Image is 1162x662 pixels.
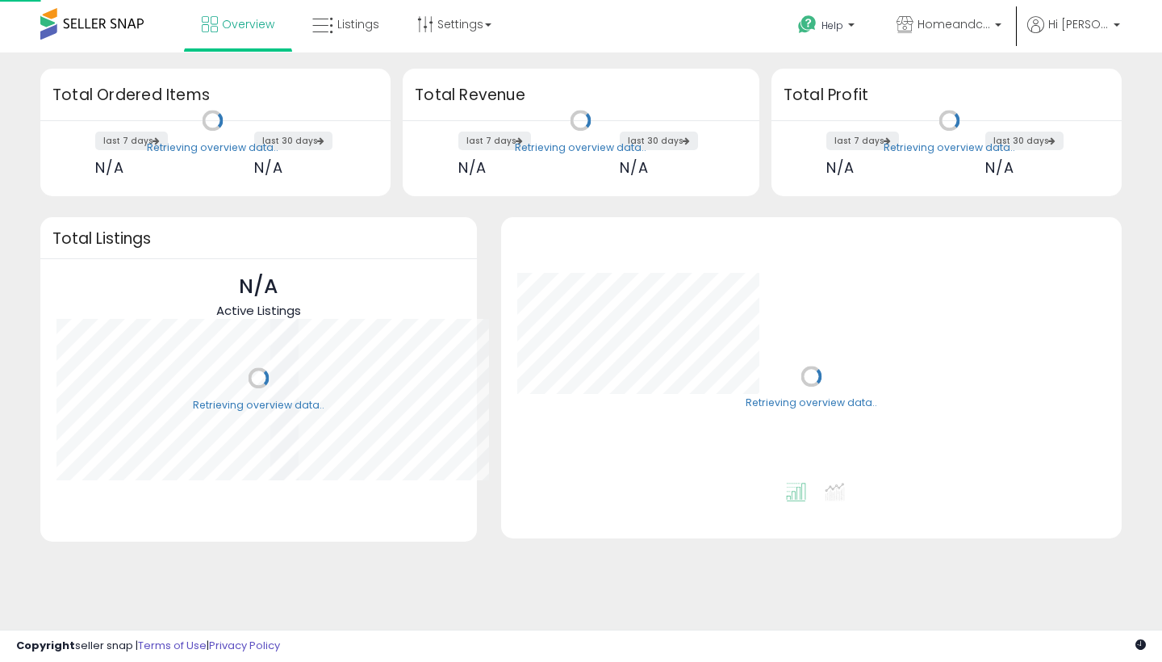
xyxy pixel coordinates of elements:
i: Get Help [797,15,817,35]
span: Hi [PERSON_NAME] [1048,16,1109,32]
a: Privacy Policy [209,638,280,653]
div: Retrieving overview data.. [884,140,1015,155]
div: Retrieving overview data.. [193,398,324,413]
div: Retrieving overview data.. [515,140,646,155]
span: Listings [337,16,379,32]
a: Terms of Use [138,638,207,653]
span: Homeandcountryusa [917,16,990,32]
div: Retrieving overview data.. [746,396,877,411]
a: Help [785,2,871,52]
span: Help [821,19,843,32]
div: seller snap | | [16,639,280,654]
strong: Copyright [16,638,75,653]
a: Hi [PERSON_NAME] [1027,16,1120,52]
span: Overview [222,16,274,32]
div: Retrieving overview data.. [147,140,278,155]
